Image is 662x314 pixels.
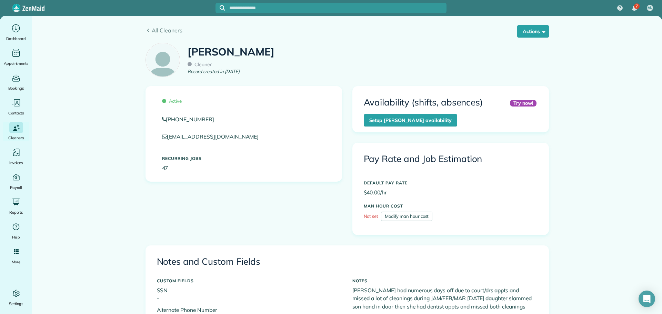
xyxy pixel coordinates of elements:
a: [PHONE_NUMBER] [162,115,325,123]
span: Help [12,234,20,241]
p: $40.00/hr [364,189,538,196]
h3: Pay Rate and Job Estimation [364,154,538,164]
a: Contacts [3,97,29,117]
a: Invoices [3,147,29,166]
a: Modify man hour cost [381,212,432,221]
div: Open Intercom Messenger [639,291,655,307]
a: Help [3,221,29,241]
h5: NOTES [352,278,538,283]
em: Record created in [DATE] [188,68,239,75]
span: Bookings [8,85,24,92]
h3: Notes and Custom Fields [157,257,538,267]
a: Dashboard [3,23,29,42]
p: [PERSON_NAME] had numerous days off due to court/drs appts and missed a lot of cleanings during J... [352,286,538,311]
span: Contacts [8,110,24,117]
button: Focus search [215,5,225,11]
p: SSN - [157,286,342,303]
span: Payroll [10,184,22,191]
span: Invoices [9,159,23,166]
h3: Availability (shifts, absences) [364,98,483,108]
a: Reports [3,196,29,216]
a: All Cleaners [146,26,549,34]
a: Setup [PERSON_NAME] availability [364,114,458,126]
span: 7 [635,3,638,9]
p: 47 [162,164,325,172]
a: Payroll [3,172,29,191]
h5: CUSTOM FIELDS [157,278,342,283]
button: Actions [517,25,549,38]
h5: Recurring Jobs [162,156,325,161]
span: Active [162,98,182,104]
h1: [PERSON_NAME] [188,46,274,58]
span: More [12,259,20,265]
span: Cleaners [8,134,24,141]
span: All Cleaners [152,26,549,34]
span: Cleaner [188,61,212,68]
a: [EMAIL_ADDRESS][DOMAIN_NAME] [162,133,265,140]
span: Reports [9,209,23,216]
svg: Focus search [220,5,225,11]
div: Try now! [510,100,536,107]
h5: MAN HOUR COST [364,204,538,208]
span: Appointments [4,60,29,67]
span: Settings [9,300,23,307]
span: Dashboard [6,35,26,42]
h5: DEFAULT PAY RATE [364,181,538,185]
a: Cleaners [3,122,29,141]
span: ML [648,5,653,11]
a: Appointments [3,48,29,67]
span: Not set [364,213,379,219]
a: Bookings [3,72,29,92]
img: employee_icon-c2f8239691d896a72cdd9dc41cfb7b06f9d69bdd837a2ad469be8ff06ab05b5f.png [146,43,180,77]
a: Settings [3,288,29,307]
div: 7 unread notifications [627,1,642,16]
